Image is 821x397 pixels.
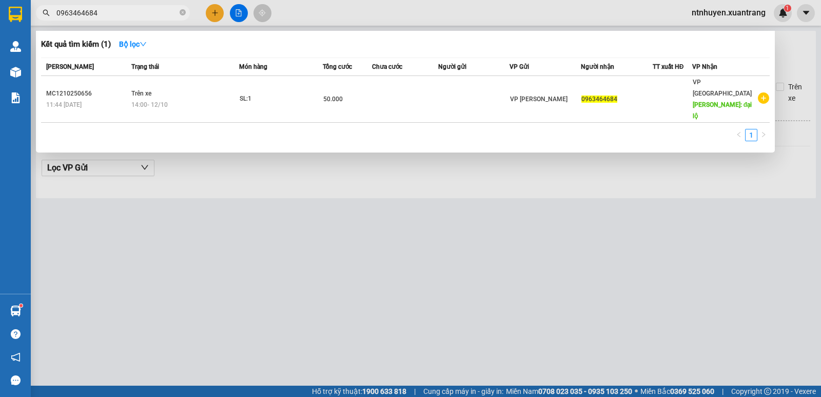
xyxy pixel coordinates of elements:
[757,129,770,141] li: Next Page
[140,41,147,48] span: down
[46,101,82,108] span: 11:44 [DATE]
[119,40,147,48] strong: Bộ lọc
[10,306,21,316] img: warehouse-icon
[180,9,186,15] span: close-circle
[10,67,21,78] img: warehouse-icon
[239,63,267,70] span: Món hàng
[581,96,617,103] span: 0963464684
[41,39,111,50] h3: Kết quả tìm kiếm ( 1 )
[733,129,745,141] button: left
[46,88,128,99] div: MC1210250656
[19,304,23,307] sup: 1
[581,63,614,70] span: Người nhận
[438,63,466,70] span: Người gửi
[131,101,168,108] span: 14:00 - 12/10
[56,7,178,18] input: Tìm tên, số ĐT hoặc mã đơn
[510,96,568,103] span: VP [PERSON_NAME]
[180,8,186,18] span: close-circle
[372,63,402,70] span: Chưa cước
[10,92,21,103] img: solution-icon
[323,96,343,103] span: 50.000
[758,92,769,104] span: plus-circle
[10,41,21,52] img: warehouse-icon
[11,375,21,385] span: message
[757,129,770,141] button: right
[111,36,155,52] button: Bộ lọcdown
[240,93,317,105] div: SL: 1
[510,63,529,70] span: VP Gửi
[760,131,767,138] span: right
[43,9,50,16] span: search
[733,129,745,141] li: Previous Page
[131,90,151,97] span: Trên xe
[736,131,742,138] span: left
[323,63,352,70] span: Tổng cước
[131,63,159,70] span: Trạng thái
[746,129,757,141] a: 1
[9,7,22,22] img: logo-vxr
[693,79,752,97] span: VP [GEOGRAPHIC_DATA]
[46,63,94,70] span: [PERSON_NAME]
[692,63,717,70] span: VP Nhận
[11,352,21,362] span: notification
[693,101,752,120] span: [PERSON_NAME]: đại lộ
[11,329,21,339] span: question-circle
[653,63,684,70] span: TT xuất HĐ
